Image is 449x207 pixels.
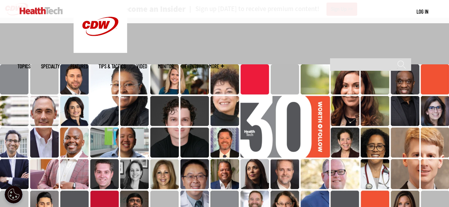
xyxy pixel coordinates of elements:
[209,64,224,69] span: More
[136,64,147,69] a: Video
[20,7,63,14] img: Home
[416,8,428,15] div: User menu
[416,8,428,15] a: Log in
[70,64,88,69] a: Features
[5,186,23,203] button: Open Preferences
[41,64,60,69] span: Specialty
[5,186,23,203] div: Cookie Settings
[74,47,127,55] a: CDW
[185,64,198,69] a: Events
[158,64,174,69] a: MonITor
[18,64,30,69] span: Topics
[99,64,126,69] a: Tips & Tactics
